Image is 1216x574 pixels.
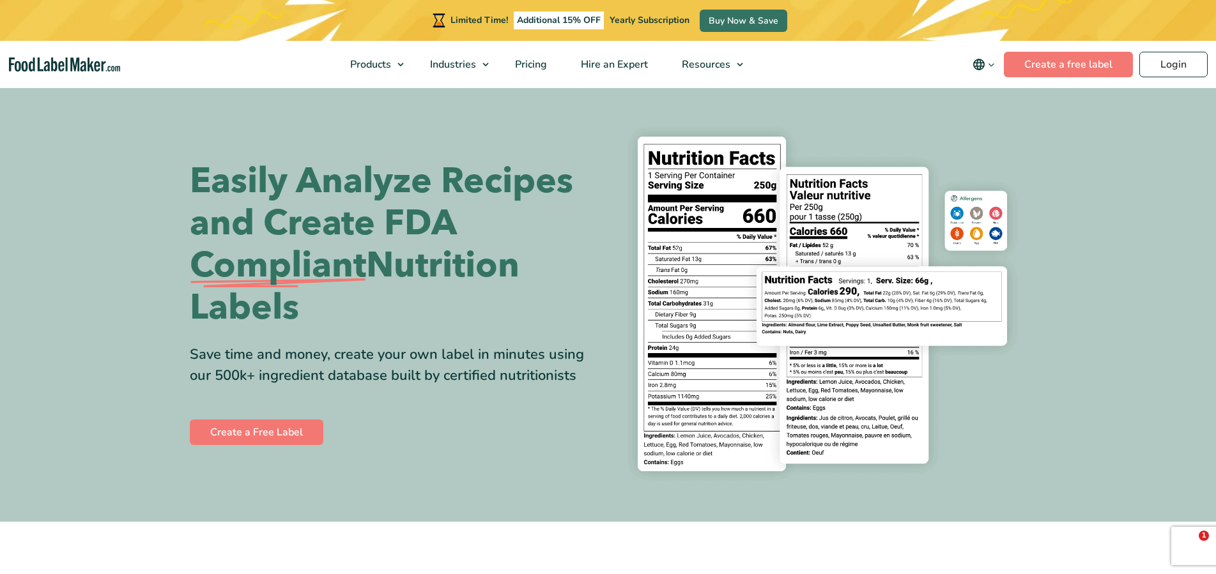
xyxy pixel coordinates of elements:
a: Login [1139,52,1208,77]
span: Additional 15% OFF [514,11,604,29]
span: Industries [426,57,477,72]
span: Yearly Subscription [610,14,689,26]
h1: Easily Analyze Recipes and Create FDA Nutrition Labels [190,160,599,329]
span: Compliant [190,245,366,287]
div: Save time and money, create your own label in minutes using our 500k+ ingredient database built b... [190,344,599,386]
span: Hire an Expert [577,57,649,72]
span: Pricing [511,57,548,72]
a: Create a Free Label [190,419,323,445]
a: Resources [665,41,750,88]
span: Limited Time! [450,14,508,26]
a: Products [334,41,410,88]
iframe: Intercom live chat [1173,531,1203,561]
span: Resources [678,57,732,72]
a: Hire an Expert [564,41,662,88]
a: Pricing [498,41,561,88]
a: Create a free label [1004,52,1133,77]
span: Products [346,57,392,72]
span: 1 [1199,531,1209,541]
a: Buy Now & Save [700,10,787,32]
a: Industries [413,41,495,88]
